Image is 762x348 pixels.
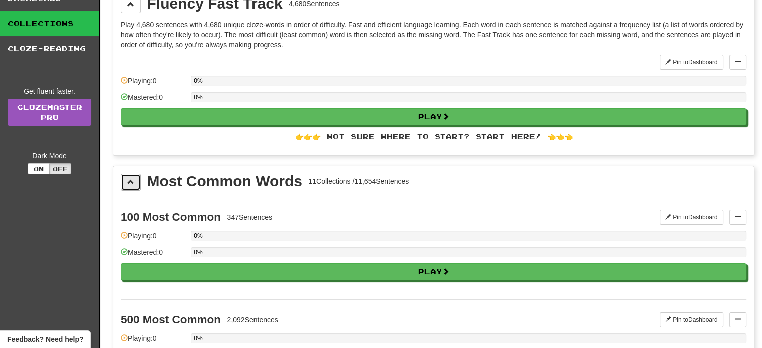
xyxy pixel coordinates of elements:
[227,212,273,222] div: 347 Sentences
[121,231,186,247] div: Playing: 0
[121,20,746,50] p: Play 4,680 sentences with 4,680 unique cloze-words in order of difficulty. Fast and efficient lan...
[28,163,50,174] button: On
[8,99,91,126] a: ClozemasterPro
[660,312,723,327] button: Pin toDashboard
[227,315,278,325] div: 2,092 Sentences
[121,313,221,326] div: 500 Most Common
[121,92,186,109] div: Mastered: 0
[147,174,302,189] div: Most Common Words
[121,76,186,92] div: Playing: 0
[308,176,409,186] div: 11 Collections / 11,654 Sentences
[660,55,723,70] button: Pin toDashboard
[8,151,91,161] div: Dark Mode
[8,86,91,96] div: Get fluent faster.
[121,211,221,223] div: 100 Most Common
[121,108,746,125] button: Play
[660,210,723,225] button: Pin toDashboard
[121,247,186,264] div: Mastered: 0
[7,334,83,344] span: Open feedback widget
[121,263,746,280] button: Play
[121,132,746,142] div: 👉👉👉 Not sure where to start? Start here! 👈👈👈
[49,163,71,174] button: Off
